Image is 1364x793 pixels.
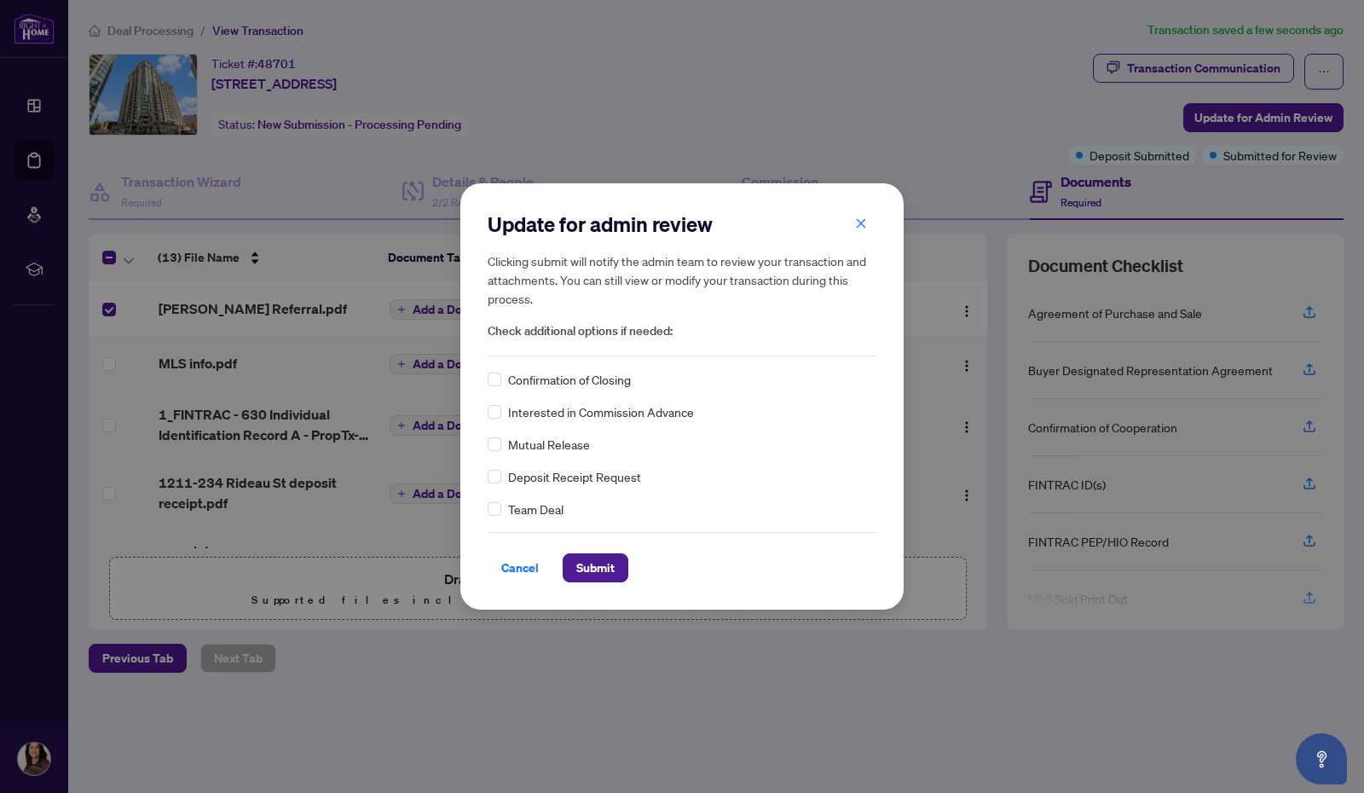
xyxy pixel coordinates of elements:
[508,467,641,486] span: Deposit Receipt Request
[563,553,628,582] button: Submit
[488,321,876,341] span: Check additional options if needed:
[488,211,876,238] h2: Update for admin review
[855,217,867,229] span: close
[508,435,590,454] span: Mutual Release
[488,252,876,308] h5: Clicking submit will notify the admin team to review your transaction and attachments. You can st...
[576,554,615,582] span: Submit
[508,500,564,518] span: Team Deal
[501,554,539,582] span: Cancel
[488,553,552,582] button: Cancel
[1296,733,1347,784] button: Open asap
[508,370,631,389] span: Confirmation of Closing
[508,402,694,421] span: Interested in Commission Advance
